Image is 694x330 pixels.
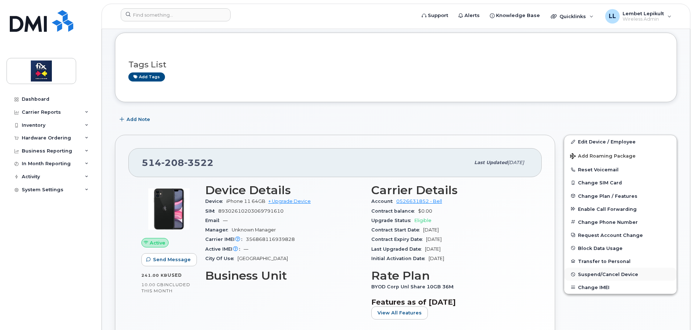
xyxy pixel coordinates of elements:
span: — [223,218,228,223]
span: 208 [161,157,184,168]
span: Last Upgraded Date [371,246,425,252]
span: Alerts [464,12,480,19]
button: Change Phone Number [564,216,677,229]
span: [DATE] [429,256,444,261]
span: Eligible [414,218,431,223]
h3: Carrier Details [371,184,529,197]
button: Add Note [115,113,156,126]
span: Send Message [153,256,191,263]
span: Wireless Admin [623,16,664,22]
button: Change Plan / Features [564,189,677,202]
span: [DATE] [425,246,441,252]
span: [GEOGRAPHIC_DATA] [237,256,288,261]
span: Lembet Lepikult [623,11,664,16]
button: Enable Call Forwarding [564,202,677,216]
span: 514 [142,157,214,168]
span: 241.00 KB [141,273,168,278]
button: Block Data Usage [564,242,677,255]
h3: Rate Plan [371,269,529,282]
button: Suspend/Cancel Device [564,268,677,281]
span: Email [205,218,223,223]
span: Add Note [127,116,150,123]
span: Knowledge Base [496,12,540,19]
div: Quicklinks [546,9,599,24]
button: Transfer to Personal [564,255,677,268]
h3: Features as of [DATE] [371,298,529,306]
span: Contract Expiry Date [371,237,426,242]
span: Account [371,199,396,204]
span: Manager [205,227,232,233]
button: View All Features [371,306,428,319]
span: City Of Use [205,256,237,261]
span: Contract balance [371,208,418,214]
span: iPhone 11 64GB [226,199,265,204]
button: Add Roaming Package [564,148,677,163]
span: Add Roaming Package [570,153,636,160]
button: Reset Voicemail [564,163,677,176]
span: Quicklinks [559,13,586,19]
span: included this month [141,282,190,294]
button: Change SIM Card [564,176,677,189]
span: Active [150,239,165,246]
span: Last updated [474,160,508,165]
span: [DATE] [426,237,442,242]
h3: Business Unit [205,269,363,282]
span: Upgrade Status [371,218,414,223]
a: Add tags [128,72,165,82]
h3: Tags List [128,60,664,69]
img: iPhone_11.jpg [147,187,191,231]
span: 10.00 GB [141,282,164,287]
a: 0526631852 - Bell [396,199,442,204]
button: Change IMEI [564,281,677,294]
span: LL [609,12,616,21]
input: Find something... [121,8,231,21]
a: Knowledge Base [485,8,545,23]
span: 89302610203069791610 [218,208,284,214]
span: used [168,272,182,278]
span: [DATE] [423,227,439,233]
div: Lembet Lepikult [600,9,677,24]
span: Device [205,199,226,204]
span: Change Plan / Features [578,193,637,199]
a: Alerts [453,8,485,23]
span: Enable Call Forwarding [578,206,637,212]
span: Carrier IMEI [205,237,246,242]
span: Initial Activation Date [371,256,429,261]
h3: Device Details [205,184,363,197]
span: Active IMEI [205,246,244,252]
button: Send Message [141,253,197,266]
span: $0.00 [418,208,432,214]
a: Support [417,8,453,23]
span: BYOD Corp Unl Share 10GB 36M [371,284,457,289]
span: — [244,246,248,252]
span: Contract Start Date [371,227,423,233]
button: Request Account Change [564,229,677,242]
span: 3522 [184,157,214,168]
a: + Upgrade Device [268,199,311,204]
span: Support [428,12,448,19]
span: Suspend/Cancel Device [578,272,638,277]
span: [DATE] [508,160,524,165]
span: SIM [205,208,218,214]
span: View All Features [377,309,422,316]
a: Edit Device / Employee [564,135,677,148]
span: Unknown Manager [232,227,276,233]
span: 356868116939828 [246,237,295,242]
